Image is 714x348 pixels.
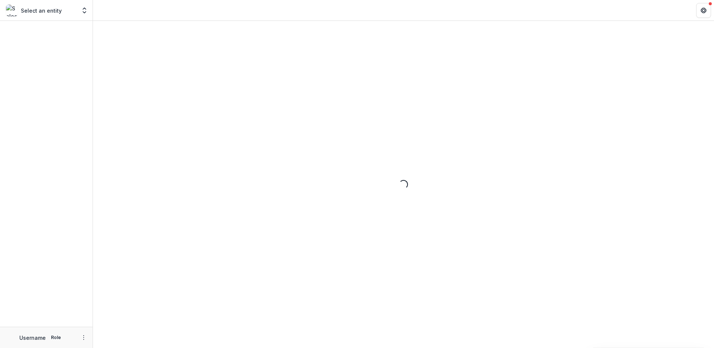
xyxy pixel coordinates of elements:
p: Role [49,334,63,341]
button: More [79,333,88,342]
button: Get Help [696,3,711,18]
p: Select an entity [21,7,62,15]
img: Select an entity [6,4,18,16]
button: Open entity switcher [79,3,90,18]
p: Username [19,334,46,342]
